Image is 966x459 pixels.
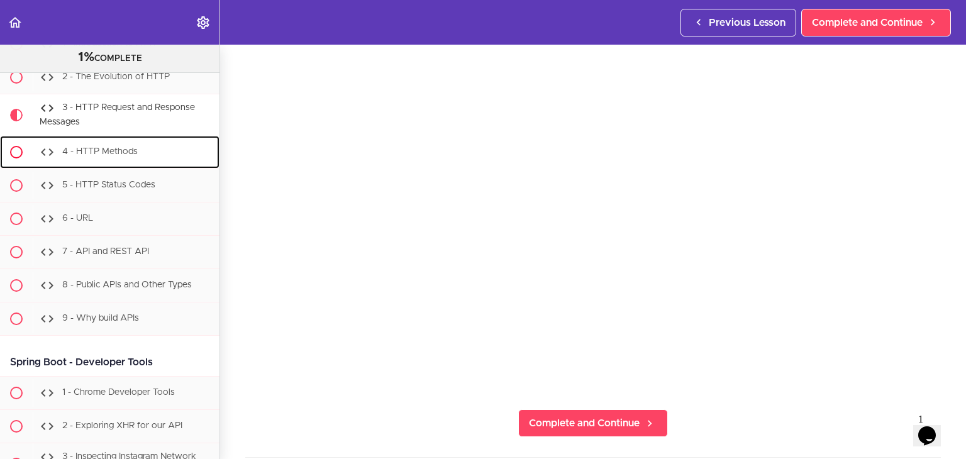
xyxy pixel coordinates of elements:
iframe: chat widget [913,409,953,446]
span: 8 - Public APIs and Other Types [62,280,192,289]
span: 7 - API and REST API [62,247,149,256]
span: Complete and Continue [529,416,640,431]
div: COMPLETE [16,50,204,66]
span: 1 - Chrome Developer Tools [62,388,175,397]
span: 3 - HTTP Request and Response Messages [40,104,195,127]
span: 2 - The Evolution of HTTP [62,73,170,82]
span: 9 - Why build APIs [62,314,139,323]
span: 6 - URL [62,214,93,223]
svg: Settings Menu [196,15,211,30]
a: Complete and Continue [518,409,668,437]
span: 5 - HTTP Status Codes [62,180,155,189]
svg: Back to course curriculum [8,15,23,30]
a: Previous Lesson [680,9,796,36]
span: 2 - Exploring XHR for our API [62,421,182,430]
span: 4 - HTTP Methods [62,147,138,156]
span: 1% [78,51,94,64]
a: Complete and Continue [801,9,951,36]
span: Previous Lesson [709,15,786,30]
span: Complete and Continue [812,15,923,30]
